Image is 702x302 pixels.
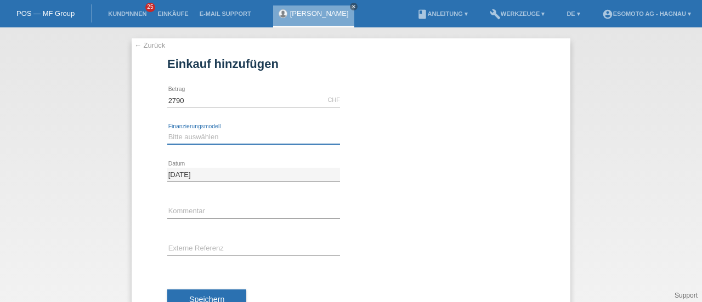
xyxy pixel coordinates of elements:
a: buildWerkzeuge ▾ [484,10,551,17]
a: [PERSON_NAME] [290,9,349,18]
h1: Einkauf hinzufügen [167,57,535,71]
a: E-Mail Support [194,10,257,17]
span: 25 [145,3,155,12]
a: account_circleEsomoto AG - Hagnau ▾ [597,10,697,17]
a: ← Zurück [134,41,165,49]
i: build [490,9,501,20]
a: Support [675,292,698,299]
a: Einkäufe [152,10,194,17]
a: DE ▾ [561,10,585,17]
div: CHF [327,96,340,103]
i: account_circle [602,9,613,20]
a: Kund*innen [103,10,152,17]
i: book [417,9,428,20]
a: POS — MF Group [16,9,75,18]
a: close [350,3,358,10]
i: close [351,4,356,9]
a: bookAnleitung ▾ [411,10,473,17]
